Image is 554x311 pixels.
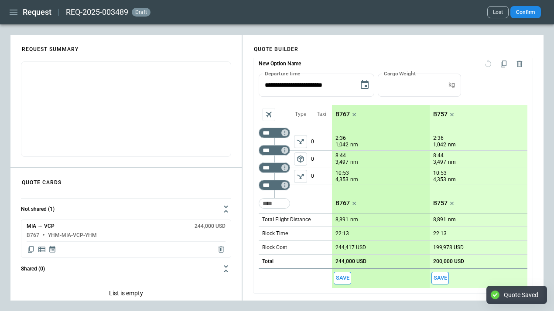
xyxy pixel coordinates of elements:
[487,6,509,18] button: Lost
[21,258,231,279] button: Shared (0)
[21,266,45,272] h6: Shared (0)
[294,135,307,148] button: left aligned
[335,141,349,149] p: 1,042
[431,272,449,284] span: Save this aircraft quote and copy details to clipboard
[27,223,55,229] h6: MIA → VCP
[259,198,290,209] div: Too short
[217,245,226,254] span: Delete quote
[335,244,366,251] p: 244,417 USD
[433,176,446,183] p: 4,353
[27,233,39,238] h6: B767
[23,7,51,17] h1: Request
[311,151,332,168] p: 0
[448,81,455,88] p: kg
[335,199,350,207] p: B767
[496,56,512,72] span: Duplicate quote option
[335,258,366,265] p: 244,000 USD
[48,245,56,254] span: Display quote schedule
[317,111,326,118] p: Taxi
[294,152,307,166] span: Type of sector
[350,159,358,166] p: nm
[334,272,351,284] span: Save this aircraft quote and copy details to clipboard
[433,159,446,166] p: 3,497
[350,176,358,183] p: nm
[259,128,290,138] div: Too short
[262,108,275,121] span: Aircraft selection
[433,141,446,149] p: 1,042
[262,244,287,251] p: Block Cost
[480,56,496,72] span: Reset quote option
[259,145,290,155] div: Too short
[21,279,231,310] div: Not shared (1)
[335,170,349,176] p: 10:53
[334,272,351,284] button: Save
[448,141,456,149] p: nm
[38,245,46,254] span: Display detailed quote content
[448,159,456,166] p: nm
[27,245,35,254] span: Copy quote content
[262,230,288,237] p: Block Time
[295,111,306,118] p: Type
[335,152,346,159] p: 8:44
[262,216,311,223] p: Total Flight Distance
[335,176,349,183] p: 4,353
[510,6,541,18] button: Confirm
[335,159,349,166] p: 3,497
[262,259,274,264] h6: Total
[21,206,55,212] h6: Not shared (1)
[433,170,447,176] p: 10:53
[433,230,447,237] p: 22:13
[259,162,290,173] div: Too short
[294,170,307,183] button: left aligned
[335,216,349,223] p: 8,891
[243,17,544,301] div: scrollable content
[335,135,346,142] p: 2:36
[332,105,527,288] div: scrollable content
[433,111,448,118] p: B757
[433,258,464,265] p: 200,000 USD
[431,272,449,284] button: Save
[433,135,444,142] p: 2:36
[311,133,332,150] p: 0
[433,244,464,251] p: 199,978 USD
[448,216,456,223] p: nm
[66,7,128,17] h2: REQ-2025-003489
[350,141,358,149] p: nm
[259,180,290,190] div: Too short
[195,223,226,229] h6: 244,000 USD
[11,170,72,190] h4: QUOTE CARDS
[296,155,305,163] span: package_2
[243,37,309,57] h4: QUOTE BUILDER
[350,216,358,223] p: nm
[448,176,456,183] p: nm
[384,70,416,77] label: Cargo Weight
[21,199,231,220] button: Not shared (1)
[433,216,446,223] p: 8,891
[265,70,301,77] label: Departure time
[48,233,97,238] h6: YHM-MIA-VCP-YHM
[433,199,448,207] p: B757
[356,76,373,94] button: Choose date, selected date is Aug 15, 2025
[512,56,527,72] span: Delete quote option
[294,135,307,148] span: Type of sector
[21,279,231,310] p: List is empty
[433,152,444,159] p: 8:44
[259,56,301,72] h6: New Option Name
[294,152,307,166] button: left aligned
[21,220,231,258] div: Not shared (1)
[11,37,89,57] h4: REQUEST SUMMARY
[335,111,350,118] p: B767
[311,168,332,185] p: 0
[504,291,538,299] div: Quote Saved
[133,9,149,15] span: draft
[335,230,349,237] p: 22:13
[294,170,307,183] span: Type of sector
